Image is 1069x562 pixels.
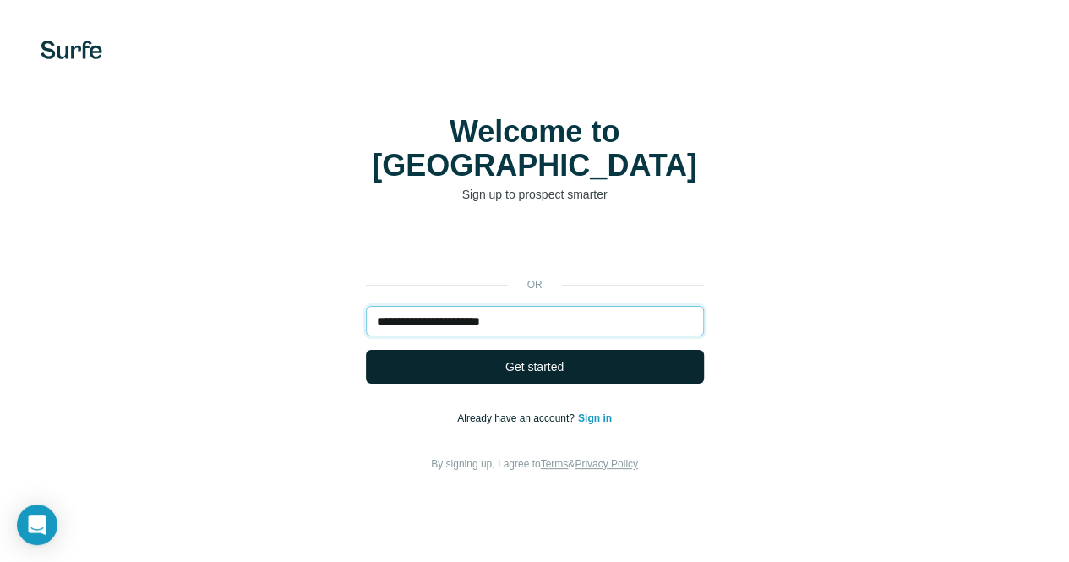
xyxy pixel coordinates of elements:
[431,458,638,470] span: By signing up, I agree to &
[366,115,704,183] h1: Welcome to [GEOGRAPHIC_DATA]
[41,41,102,59] img: Surfe's logo
[366,350,704,384] button: Get started
[578,412,612,424] a: Sign in
[508,277,562,292] p: or
[505,358,564,375] span: Get started
[17,505,57,545] div: Open Intercom Messenger
[457,412,578,424] span: Already have an account?
[575,458,638,470] a: Privacy Policy
[366,186,704,203] p: Sign up to prospect smarter
[357,228,712,265] iframe: Sign in with Google Button
[541,458,569,470] a: Terms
